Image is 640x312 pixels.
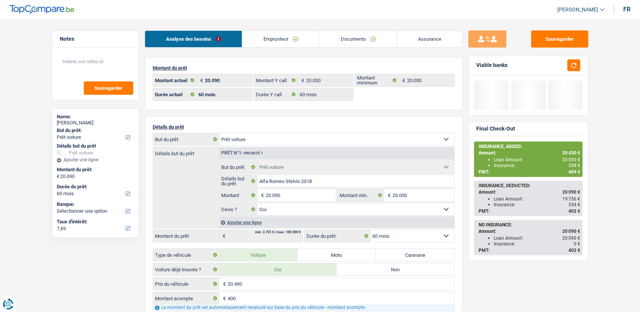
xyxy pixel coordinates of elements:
label: Montant acompte [153,292,219,304]
div: Ajouter une ligne [57,157,134,162]
div: Le montant du prêt est automatiquement recalculé sur base du prix du véhicule - montant acompte [153,304,454,311]
h5: Notes [60,36,131,42]
label: Moto [297,249,376,261]
span: € [298,74,306,86]
label: Devis ? [219,203,258,215]
label: Voiture [219,249,298,261]
label: Banque: [57,201,132,207]
label: Montant [219,189,258,201]
label: Détails but du prêt [153,147,219,156]
div: INSURANCE, DEDUCTED: [479,183,580,188]
div: Prêt n°1 [219,151,265,156]
span: [PERSON_NAME] [557,6,598,13]
label: Caravane [376,249,454,261]
div: Insurance: [494,163,580,168]
label: Détails but du prêt [219,175,258,187]
label: Montant minimum [355,74,399,86]
p: Montant du prêt [153,65,455,71]
span: 20 090 € [562,229,580,234]
label: But du prêt: [57,127,132,134]
label: Montant du prêt: [57,167,132,173]
label: Voiture déjà trouvée ? [153,263,219,275]
label: Durée du prêt: [57,184,132,190]
div: PMT: [479,248,580,253]
div: min: 3.701 € / max: 100.000 € [255,231,301,234]
button: Sauvegarder [531,30,588,48]
div: [PERSON_NAME] [57,120,134,126]
span: € [399,74,407,86]
label: Durée Y call [254,88,298,100]
span: 20 090 € [562,236,580,241]
div: Amount: [479,189,580,195]
div: Insurance: [494,202,580,207]
label: Prix du véhicule [153,278,219,290]
p: Détails du prêt [153,124,455,130]
span: € [57,174,59,180]
div: Ajouter une ligne [219,217,454,228]
span: € [257,189,266,201]
div: Amount: [479,229,580,234]
span: 402 € [568,209,580,214]
a: [PERSON_NAME] [551,3,605,16]
div: NO INSURANCE: [479,222,580,228]
span: - Priorité 1 [241,151,263,155]
div: Final Check-Out [476,126,515,132]
span: 19 756 € [562,196,580,202]
div: Détails but du prêt [57,143,134,149]
a: Assurance [397,31,462,47]
span: 402 € [568,248,580,253]
label: Taux d'intérêt: [57,219,132,225]
div: PMT: [479,169,580,175]
span: 20 090 € [562,189,580,195]
label: Montant du prêt [153,230,219,242]
div: Name: [57,114,134,120]
span: 0 € [574,241,580,247]
button: Sauvegarder [84,81,133,95]
div: Amount: [479,150,580,156]
div: fr [623,6,630,13]
a: Analyse des besoins [145,31,242,47]
label: But du prêt [153,133,219,145]
span: € [219,278,228,290]
span: 334 € [568,202,580,207]
img: TopCompare Logo [10,5,74,14]
span: 20 090 € [562,157,580,162]
div: INSURANCE, ADDED: [479,144,580,149]
span: Sauvegarder [94,86,123,91]
label: Type de véhicule [153,249,219,261]
div: Viable banks [476,62,508,68]
label: Non [337,263,454,275]
a: Emprunteur [242,31,319,47]
label: But du prêt [219,161,258,173]
label: Durée actuel [153,88,197,100]
div: PMT: [479,209,580,214]
label: Montant min. [338,189,384,201]
span: € [219,292,228,304]
span: 409 € [568,169,580,175]
label: Durée du prêt: [305,230,370,242]
span: 20 430 € [562,150,580,156]
label: Oui [219,263,337,275]
span: 338 € [568,163,580,168]
label: Montant Y call [254,74,298,86]
label: Montant actuel [153,74,197,86]
span: € [384,189,393,201]
div: Insurance: [494,241,580,247]
div: Loan Amount: [494,157,580,162]
a: Documents [319,31,397,47]
span: € [196,74,205,86]
span: € [219,230,227,242]
div: Loan Amount: [494,196,580,202]
div: Loan Amount: [494,236,580,241]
